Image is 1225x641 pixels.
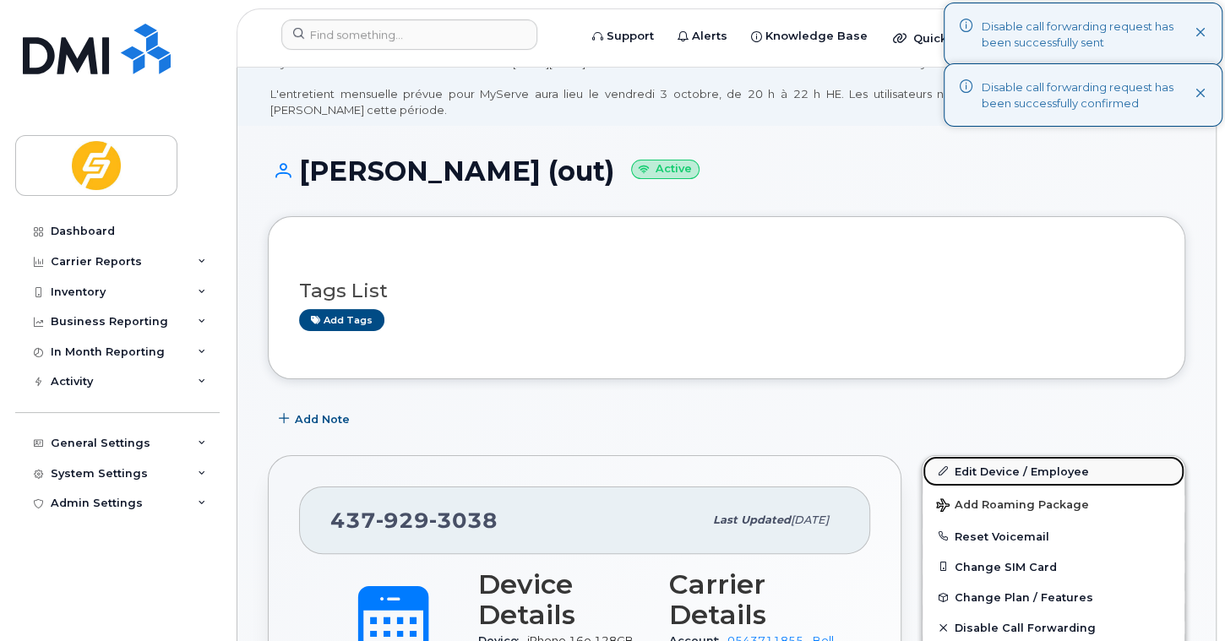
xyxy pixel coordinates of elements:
input: Find something... [281,19,537,50]
span: 929 [376,508,429,533]
button: Add Note [268,405,364,435]
span: 437 [330,508,498,533]
button: Change SIM Card [923,551,1184,582]
a: Edit Device / Employee [923,456,1184,486]
span: Support [607,28,654,45]
span: Disable Call Forwarding [955,622,1096,634]
span: Add Roaming Package [936,498,1089,514]
a: Alerts [666,19,739,53]
small: Active [631,160,700,179]
span: Add Note [295,411,350,427]
a: Support [580,19,666,53]
span: Knowledge Base [765,28,868,45]
div: MyServe scheduled maintenance will occur [DATE][DATE] 8:00 PM - 10:00 PM Eastern. Users will be u... [270,55,1151,117]
span: Alerts [692,28,727,45]
h3: Device Details [478,569,649,630]
button: Change Plan / Features [923,582,1184,612]
span: 3038 [429,508,498,533]
h1: [PERSON_NAME] (out) [268,156,1185,186]
button: Reset Voicemail [923,521,1184,551]
button: Add Roaming Package [923,486,1184,521]
span: Last updated [713,513,791,526]
a: Add tags [299,309,384,330]
h3: Tags List [299,280,1154,301]
div: Disable call forwarding request has been successfully confirmed [982,79,1195,111]
span: Quicklinks [913,31,975,45]
h3: Carrier Details [669,569,840,630]
div: Disable call forwarding request has been successfully sent [982,19,1195,50]
span: Change Plan / Features [955,591,1093,604]
span: [DATE] [791,513,829,526]
div: Quicklinks [881,21,1004,55]
a: Knowledge Base [739,19,879,53]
